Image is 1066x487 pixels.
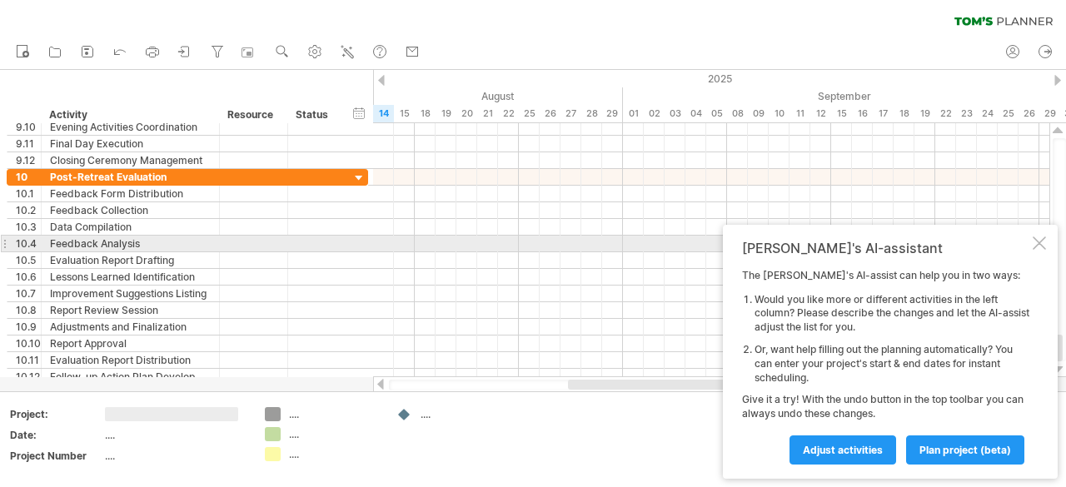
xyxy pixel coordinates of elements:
a: Adjust activities [790,435,896,465]
div: Final Day Execution [50,136,211,152]
div: Friday, 5 September 2025 [706,105,727,122]
div: Thursday, 11 September 2025 [790,105,810,122]
div: Lessons Learned Identification [50,269,211,285]
div: Friday, 29 August 2025 [602,105,623,122]
div: Monday, 29 September 2025 [1039,105,1060,122]
div: Wednesday, 24 September 2025 [977,105,998,122]
div: Data Compilation [50,219,211,235]
div: .... [421,407,511,421]
div: Thursday, 28 August 2025 [581,105,602,122]
div: Status [296,107,332,123]
div: Tuesday, 26 August 2025 [540,105,560,122]
div: 9.12 [16,152,41,168]
div: 10.7 [16,286,41,301]
div: Friday, 15 August 2025 [394,105,415,122]
div: Tuesday, 23 September 2025 [956,105,977,122]
div: 10.11 [16,352,41,368]
div: Thursday, 4 September 2025 [685,105,706,122]
div: Thursday, 18 September 2025 [894,105,914,122]
div: Friday, 26 September 2025 [1019,105,1039,122]
div: Tuesday, 2 September 2025 [644,105,665,122]
div: Monday, 18 August 2025 [415,105,436,122]
div: August 2025 [186,87,623,105]
div: Follow-up Action Plan Development [50,369,211,385]
div: Report Approval [50,335,211,351]
a: plan project (beta) [906,435,1024,465]
div: Monday, 8 September 2025 [727,105,748,122]
div: Project: [10,407,102,421]
div: .... [289,447,380,461]
div: .... [289,407,380,421]
div: Wednesday, 27 August 2025 [560,105,581,122]
div: Tuesday, 9 September 2025 [748,105,769,122]
div: Thursday, 21 August 2025 [477,105,498,122]
div: Friday, 22 August 2025 [498,105,519,122]
div: Activity [49,107,210,123]
div: Monday, 1 September 2025 [623,105,644,122]
div: Improvement Suggestions Listing [50,286,211,301]
div: 10.3 [16,219,41,235]
div: 10.2 [16,202,41,218]
div: Evaluation Report Distribution [50,352,211,368]
div: Evening Activities Coordination [50,119,211,135]
div: .... [105,428,245,442]
div: Closing Ceremony Management [50,152,211,168]
div: Adjustments and Finalization [50,319,211,335]
div: .... [105,449,245,463]
div: 10.5 [16,252,41,268]
div: Friday, 19 September 2025 [914,105,935,122]
div: 10.4 [16,236,41,251]
div: Wednesday, 10 September 2025 [769,105,790,122]
div: Thursday, 25 September 2025 [998,105,1019,122]
div: Project Number [10,449,102,463]
div: Evaluation Report Drafting [50,252,211,268]
div: Feedback Collection [50,202,211,218]
div: Monday, 22 September 2025 [935,105,956,122]
div: Tuesday, 16 September 2025 [852,105,873,122]
div: Tuesday, 19 August 2025 [436,105,456,122]
div: Wednesday, 17 September 2025 [873,105,894,122]
div: Feedback Form Distribution [50,186,211,201]
div: Wednesday, 20 August 2025 [456,105,477,122]
div: The [PERSON_NAME]'s AI-assist can help you in two ways: Give it a try! With the undo button in th... [742,269,1029,464]
li: Would you like more or different activities in the left column? Please describe the changes and l... [755,293,1029,335]
div: Thursday, 14 August 2025 [373,105,394,122]
div: Wednesday, 3 September 2025 [665,105,685,122]
div: Report Review Session [50,302,211,318]
span: Adjust activities [803,444,883,456]
div: [PERSON_NAME]'s AI-assistant [742,240,1029,256]
div: 10 [16,169,41,185]
div: 10.6 [16,269,41,285]
div: 9.11 [16,136,41,152]
li: Or, want help filling out the planning automatically? You can enter your project's start & end da... [755,343,1029,385]
div: Monday, 25 August 2025 [519,105,540,122]
div: Resource [227,107,278,123]
div: Friday, 12 September 2025 [810,105,831,122]
div: 10.9 [16,319,41,335]
div: Monday, 15 September 2025 [831,105,852,122]
span: plan project (beta) [919,444,1011,456]
div: 10.1 [16,186,41,201]
div: Feedback Analysis [50,236,211,251]
div: 10.12 [16,369,41,385]
div: Date: [10,428,102,442]
div: Post-Retreat Evaluation [50,169,211,185]
div: 9.10 [16,119,41,135]
div: 10.10 [16,335,41,351]
div: .... [289,427,380,441]
div: 10.8 [16,302,41,318]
